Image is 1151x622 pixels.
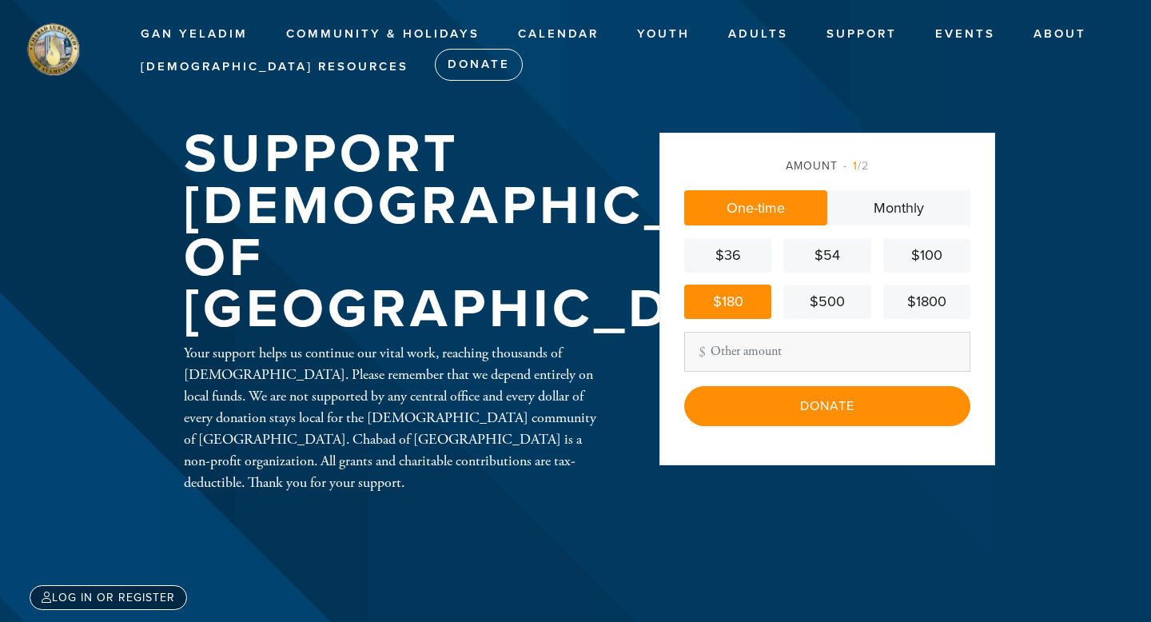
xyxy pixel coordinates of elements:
div: $180 [691,291,765,313]
a: Monthly [827,190,970,225]
a: Youth [625,19,702,50]
span: /2 [843,159,869,173]
a: $100 [883,238,970,273]
div: $500 [790,291,864,313]
div: $36 [691,245,765,266]
input: Other amount [684,332,970,372]
a: Donate [435,49,523,81]
a: Community & Holidays [274,19,492,50]
div: $54 [790,245,864,266]
a: Adults [716,19,800,50]
a: $54 [783,238,870,273]
a: $1800 [883,285,970,319]
a: One-time [684,190,827,225]
input: Donate [684,386,970,426]
img: stamford%20logo.png [24,20,82,78]
a: Calendar [506,19,611,50]
a: $36 [684,238,771,273]
div: $1800 [890,291,964,313]
a: Support [814,19,909,50]
a: Log in or register [30,585,187,610]
span: 1 [853,159,858,173]
h1: Support [DEMOGRAPHIC_DATA] of [GEOGRAPHIC_DATA] [184,129,852,335]
a: $500 [783,285,870,319]
div: Amount [684,157,970,174]
div: $100 [890,245,964,266]
a: $180 [684,285,771,319]
a: About [1022,19,1098,50]
a: Events [923,19,1007,50]
div: Your support helps us continue our vital work, reaching thousands of [DEMOGRAPHIC_DATA]. Please r... [184,342,607,493]
a: Gan Yeladim [129,19,260,50]
a: [DEMOGRAPHIC_DATA] Resources [129,52,420,82]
